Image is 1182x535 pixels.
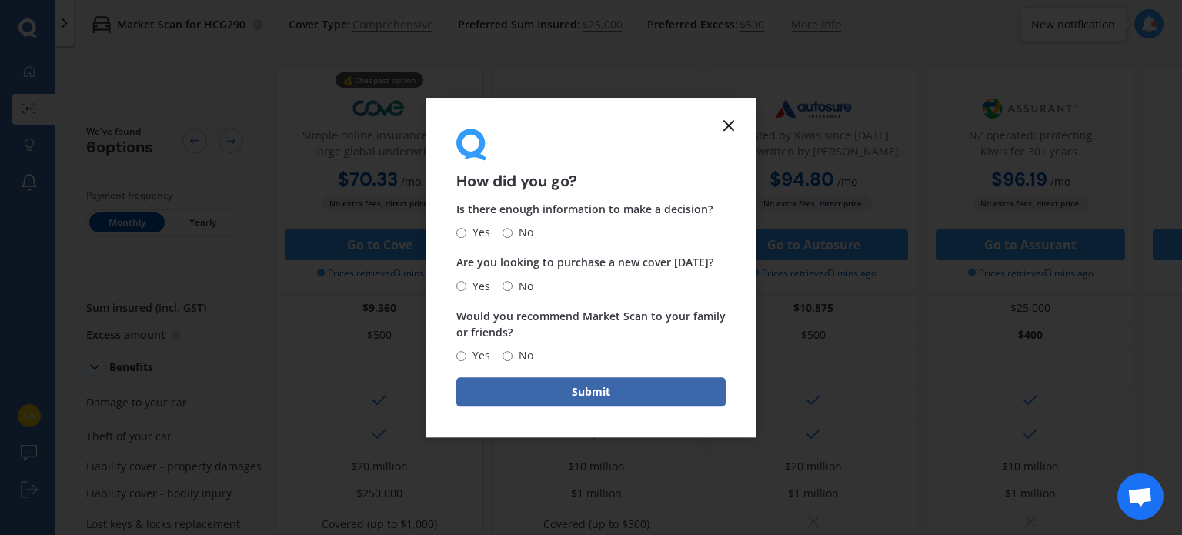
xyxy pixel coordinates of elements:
[456,228,466,238] input: Yes
[503,351,513,361] input: No
[456,281,466,291] input: Yes
[466,277,490,296] span: Yes
[466,346,490,365] span: Yes
[513,277,533,296] span: No
[456,351,466,361] input: Yes
[456,256,713,270] span: Are you looking to purchase a new cover [DATE]?
[503,281,513,291] input: No
[466,224,490,242] span: Yes
[456,129,726,189] div: How did you go?
[456,202,713,217] span: Is there enough information to make a decision?
[456,377,726,406] button: Submit
[513,224,533,242] span: No
[1117,473,1164,520] a: Open chat
[513,346,533,365] span: No
[503,228,513,238] input: No
[456,309,726,339] span: Would you recommend Market Scan to your family or friends?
